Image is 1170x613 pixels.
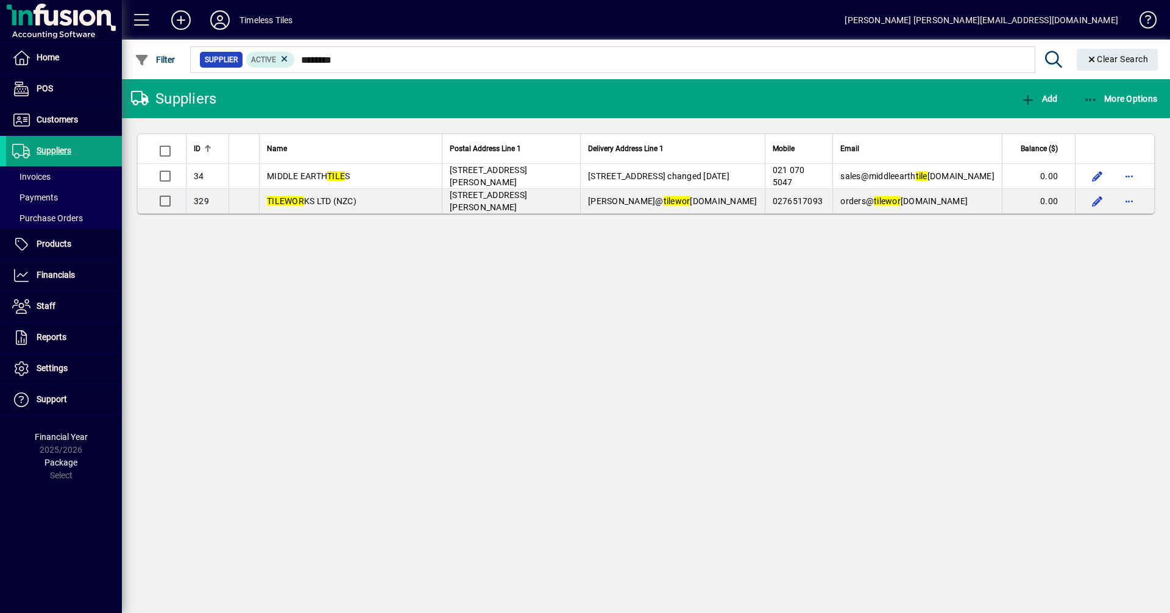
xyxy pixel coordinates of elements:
[267,171,350,181] span: MIDDLE EARTH S
[267,142,287,155] span: Name
[37,239,71,249] span: Products
[251,55,276,64] span: Active
[1021,142,1058,155] span: Balance ($)
[1088,191,1107,211] button: Edit
[6,322,122,353] a: Reports
[773,165,805,187] span: 021 070 5047
[1002,189,1075,213] td: 0.00
[1119,191,1139,211] button: More options
[267,196,285,206] em: TILE
[37,332,66,342] span: Reports
[1087,54,1149,64] span: Clear Search
[6,105,122,135] a: Customers
[6,260,122,291] a: Financials
[194,142,221,155] div: ID
[6,353,122,384] a: Settings
[588,142,664,155] span: Delivery Address Line 1
[35,432,88,442] span: Financial Year
[1119,166,1139,186] button: More options
[12,172,51,182] span: Invoices
[664,196,675,206] em: tile
[285,196,304,206] em: WOR
[6,384,122,415] a: Support
[450,142,521,155] span: Postal Address Line 1
[450,190,527,212] span: [STREET_ADDRESS][PERSON_NAME]
[37,363,68,373] span: Settings
[840,171,994,181] span: sales@middleearth [DOMAIN_NAME]
[840,142,859,155] span: Email
[6,166,122,187] a: Invoices
[44,458,77,467] span: Package
[6,187,122,208] a: Payments
[588,196,757,206] span: [PERSON_NAME]@ [DOMAIN_NAME]
[37,146,71,155] span: Suppliers
[6,43,122,73] a: Home
[1088,166,1107,186] button: Edit
[161,9,200,31] button: Add
[12,213,83,223] span: Purchase Orders
[1080,88,1161,110] button: More Options
[845,10,1118,30] div: [PERSON_NAME] [PERSON_NAME][EMAIL_ADDRESS][DOMAIN_NAME]
[239,10,292,30] div: Timeless Tiles
[6,229,122,260] a: Products
[194,171,204,181] span: 34
[840,142,994,155] div: Email
[1077,49,1158,71] button: Clear
[874,196,885,206] em: tile
[267,142,434,155] div: Name
[1021,94,1057,104] span: Add
[267,196,356,206] span: KS LTD (NZC)
[6,291,122,322] a: Staff
[675,196,690,206] em: wor
[37,270,75,280] span: Financials
[916,171,927,181] em: tile
[1010,142,1069,155] div: Balance ($)
[132,49,179,71] button: Filter
[773,142,826,155] div: Mobile
[327,171,345,181] em: TILE
[6,208,122,229] a: Purchase Orders
[131,89,216,108] div: Suppliers
[37,83,53,93] span: POS
[1002,164,1075,189] td: 0.00
[840,196,968,206] span: orders@ [DOMAIN_NAME]
[37,115,78,124] span: Customers
[1083,94,1158,104] span: More Options
[773,196,823,206] span: 0276517093
[246,52,295,68] mat-chip: Activation Status: Active
[6,74,122,104] a: POS
[37,394,67,404] span: Support
[194,196,209,206] span: 329
[205,54,238,66] span: Supplier
[1018,88,1060,110] button: Add
[135,55,175,65] span: Filter
[885,196,901,206] em: wor
[37,301,55,311] span: Staff
[450,165,527,187] span: [STREET_ADDRESS][PERSON_NAME]
[773,142,795,155] span: Mobile
[200,9,239,31] button: Profile
[12,193,58,202] span: Payments
[194,142,200,155] span: ID
[37,52,59,62] span: Home
[1130,2,1155,42] a: Knowledge Base
[588,171,729,181] span: [STREET_ADDRESS] changed [DATE]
